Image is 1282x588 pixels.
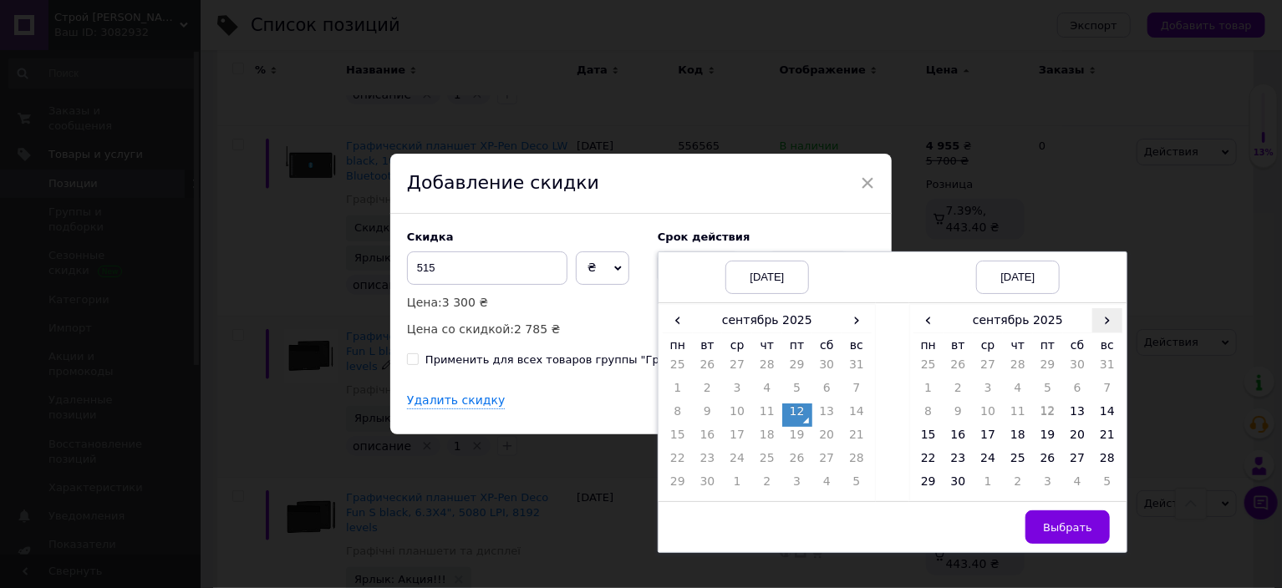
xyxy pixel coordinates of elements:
[913,403,944,427] td: 8
[973,380,1003,403] td: 3
[782,333,812,357] th: пт
[1063,357,1093,380] td: 30
[407,320,641,338] p: Цена со скидкой:
[913,474,944,497] td: 29
[588,261,597,274] span: ₴
[693,474,723,497] td: 30
[1003,403,1033,427] td: 11
[842,427,872,450] td: 21
[693,427,723,450] td: 16
[1092,333,1122,357] th: вс
[1033,403,1063,427] td: 12
[752,403,782,427] td: 11
[1092,427,1122,450] td: 21
[407,231,454,243] span: Скидка
[663,427,693,450] td: 15
[812,403,842,427] td: 13
[752,450,782,474] td: 25
[1003,357,1033,380] td: 28
[752,357,782,380] td: 28
[663,333,693,357] th: пн
[812,357,842,380] td: 30
[1092,380,1122,403] td: 7
[1092,403,1122,427] td: 14
[722,427,752,450] td: 17
[663,357,693,380] td: 25
[693,308,842,333] th: сентябрь 2025
[782,474,812,497] td: 3
[944,450,974,474] td: 23
[1033,380,1063,403] td: 5
[1063,380,1093,403] td: 6
[752,474,782,497] td: 2
[1003,474,1033,497] td: 2
[693,357,723,380] td: 26
[782,427,812,450] td: 19
[944,474,974,497] td: 30
[944,403,974,427] td: 9
[1025,510,1110,544] button: Выбрать
[1003,450,1033,474] td: 25
[725,261,809,294] div: [DATE]
[842,380,872,403] td: 7
[1063,333,1093,357] th: сб
[842,474,872,497] td: 5
[1033,450,1063,474] td: 26
[722,333,752,357] th: ср
[752,380,782,403] td: 4
[663,474,693,497] td: 29
[913,308,944,332] span: ‹
[693,403,723,427] td: 9
[944,380,974,403] td: 2
[1092,474,1122,497] td: 5
[663,403,693,427] td: 8
[913,380,944,403] td: 1
[913,357,944,380] td: 25
[913,427,944,450] td: 15
[663,308,693,332] span: ‹
[407,393,505,410] div: Удалить скидку
[1033,427,1063,450] td: 19
[1003,380,1033,403] td: 4
[973,403,1003,427] td: 10
[1033,357,1063,380] td: 29
[842,403,872,427] td: 14
[842,333,872,357] th: вс
[973,333,1003,357] th: ср
[722,380,752,403] td: 3
[973,357,1003,380] td: 27
[860,169,875,197] span: ×
[1063,403,1093,427] td: 13
[944,333,974,357] th: вт
[782,403,812,427] td: 12
[1063,427,1093,450] td: 20
[1043,521,1092,534] span: Выбрать
[752,333,782,357] th: чт
[693,450,723,474] td: 23
[407,251,567,285] input: 0
[913,450,944,474] td: 22
[1003,427,1033,450] td: 18
[1092,357,1122,380] td: 31
[812,450,842,474] td: 27
[842,357,872,380] td: 31
[722,403,752,427] td: 10
[407,293,641,312] p: Цена:
[663,380,693,403] td: 1
[1092,450,1122,474] td: 28
[944,357,974,380] td: 26
[1033,333,1063,357] th: пт
[442,296,488,309] span: 3 300 ₴
[1063,474,1093,497] td: 4
[812,474,842,497] td: 4
[782,450,812,474] td: 26
[425,352,826,367] div: Применить для всех товаров группы "Графічні планшети та дисплеї"
[812,333,842,357] th: сб
[782,380,812,403] td: 5
[722,450,752,474] td: 24
[722,474,752,497] td: 1
[973,474,1003,497] td: 1
[812,427,842,450] td: 20
[812,380,842,403] td: 6
[782,357,812,380] td: 29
